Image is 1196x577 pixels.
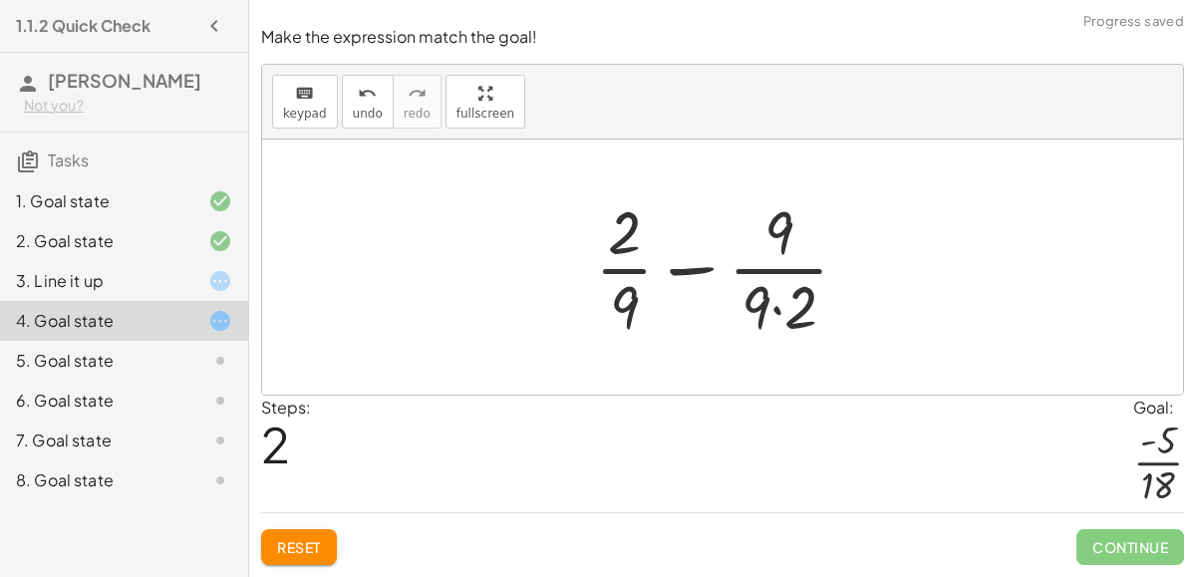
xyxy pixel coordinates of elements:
i: Task not started. [208,349,232,373]
div: 1. Goal state [16,189,176,213]
i: Task finished and correct. [208,189,232,213]
i: Task started. [208,269,232,293]
p: Make the expression match the goal! [261,26,1184,49]
label: Steps: [261,397,311,418]
span: keypad [283,107,327,121]
i: redo [408,82,427,106]
i: Task not started. [208,468,232,492]
div: 7. Goal state [16,429,176,452]
i: undo [358,82,377,106]
div: 6. Goal state [16,389,176,413]
span: [PERSON_NAME] [48,69,201,92]
span: undo [353,107,383,121]
span: fullscreen [456,107,514,121]
button: undoundo [342,75,394,129]
div: 3. Line it up [16,269,176,293]
div: Goal: [1133,396,1184,420]
div: 8. Goal state [16,468,176,492]
span: Tasks [48,149,89,170]
button: keyboardkeypad [272,75,338,129]
div: Not you? [24,96,232,116]
i: Task finished and correct. [208,229,232,253]
span: redo [404,107,431,121]
i: Task started. [208,309,232,333]
button: Reset [261,529,337,565]
i: Task not started. [208,429,232,452]
button: redoredo [393,75,442,129]
i: keyboard [295,82,314,106]
span: Reset [277,538,321,556]
div: 2. Goal state [16,229,176,253]
div: 5. Goal state [16,349,176,373]
span: Progress saved [1083,12,1184,32]
span: 2 [261,414,290,474]
h4: 1.1.2 Quick Check [16,14,150,38]
div: 4. Goal state [16,309,176,333]
button: fullscreen [446,75,525,129]
i: Task not started. [208,389,232,413]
